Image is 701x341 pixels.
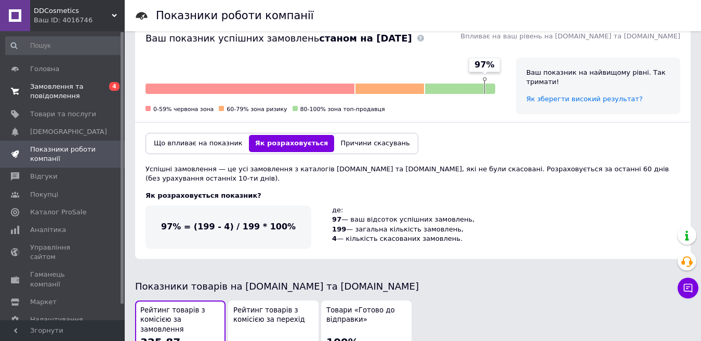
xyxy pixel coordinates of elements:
[332,215,474,224] div: — ваш відсоток успішних замовлень,
[30,110,96,119] span: Товари та послуги
[146,33,412,44] span: Ваш показник успішних замовлень
[227,106,287,113] span: 60-79% зона ризику
[30,297,57,307] span: Маркет
[153,106,214,113] span: 0-59% червона зона
[474,59,494,71] span: 97%
[332,225,346,233] span: 199
[334,135,416,152] button: Причини скасувань
[34,6,112,16] span: DDCosmetics
[148,135,249,152] button: Що впливає на показник
[140,306,220,335] span: Рейтинг товарів з комісією за замовлення
[109,82,120,91] span: 4
[332,206,343,214] span: де:
[34,16,125,25] div: Ваш ID: 4016746
[30,127,107,137] span: [DEMOGRAPHIC_DATA]
[249,135,335,152] button: Як розраховується
[161,222,296,231] span: 97% = (199 - 4) / 199 * 100%
[326,306,406,325] span: Товари «Готово до відправки»
[30,145,96,163] span: Показники роботи компанії
[332,225,474,234] div: — загальна кількість замовлень,
[30,82,96,101] span: Замовлення та повідомлення
[30,172,57,181] span: Відгуки
[332,234,474,243] div: — кількість скасованих замовлень.
[678,278,698,298] button: Чат з покупцем
[30,270,96,289] span: Гаманець компанії
[332,235,337,242] span: 4
[332,215,341,223] span: 97
[300,106,385,113] span: 80-100% зона топ-продавця
[526,95,643,103] a: Як зберегти високий результат?
[146,165,669,182] span: Успішні замовлення — це усі замовлення з каталогів [DOMAIN_NAME] та [DOMAIN_NAME], які не були ск...
[526,68,670,87] div: Ваш показник на найвищому рівні. Так тримати!
[30,225,66,235] span: Аналітика
[30,208,86,217] span: Каталог ProSale
[30,190,58,199] span: Покупці
[5,36,123,55] input: Пошук
[146,192,261,199] span: Як розраховується показник?
[30,243,96,262] span: Управління сайтом
[460,32,680,40] span: Впливає на ваш рівень на [DOMAIN_NAME] та [DOMAIN_NAME]
[135,281,419,292] span: Показники товарів на [DOMAIN_NAME] та [DOMAIN_NAME]
[30,64,59,74] span: Головна
[156,9,314,22] h1: Показники роботи компанії
[30,315,83,324] span: Налаштування
[319,33,412,44] b: станом на [DATE]
[233,306,313,325] span: Рейтинг товарів з комісією за перехід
